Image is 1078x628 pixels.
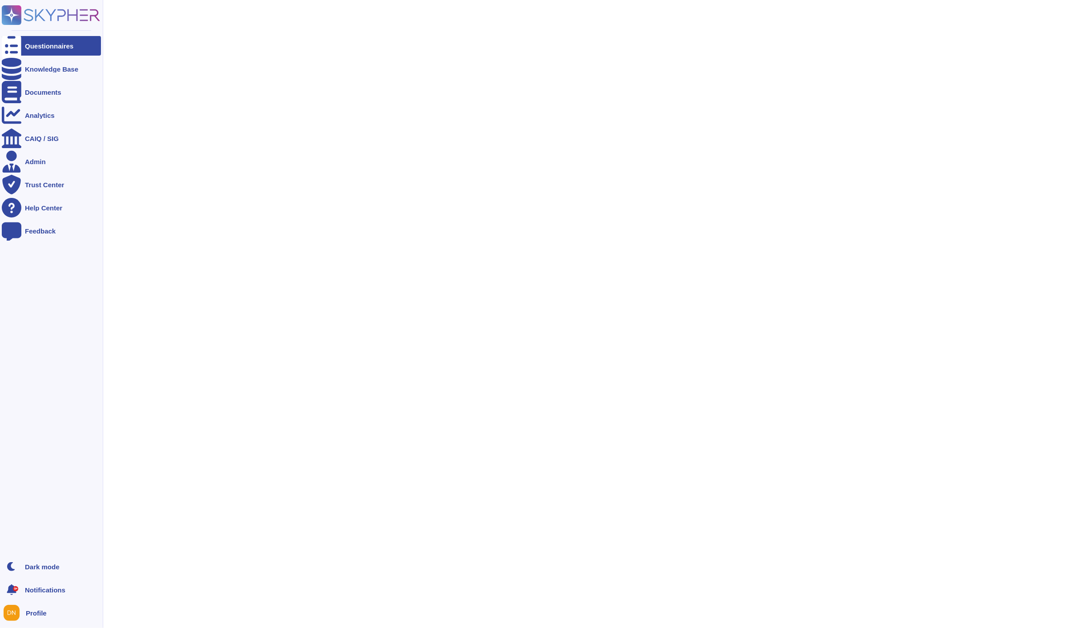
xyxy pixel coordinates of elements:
[2,59,101,79] a: Knowledge Base
[2,152,101,171] a: Admin
[2,175,101,194] a: Trust Center
[4,605,20,621] img: user
[25,66,78,72] div: Knowledge Base
[25,158,46,165] div: Admin
[26,610,47,616] span: Profile
[2,105,101,125] a: Analytics
[2,82,101,102] a: Documents
[25,205,62,211] div: Help Center
[25,228,56,234] div: Feedback
[2,36,101,56] a: Questionnaires
[2,221,101,241] a: Feedback
[25,564,60,570] div: Dark mode
[2,129,101,148] a: CAIQ / SIG
[25,181,64,188] div: Trust Center
[25,89,61,96] div: Documents
[2,603,26,623] button: user
[2,198,101,217] a: Help Center
[25,112,55,119] div: Analytics
[25,135,59,142] div: CAIQ / SIG
[25,587,65,593] span: Notifications
[25,43,73,49] div: Questionnaires
[13,586,18,592] div: 9+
